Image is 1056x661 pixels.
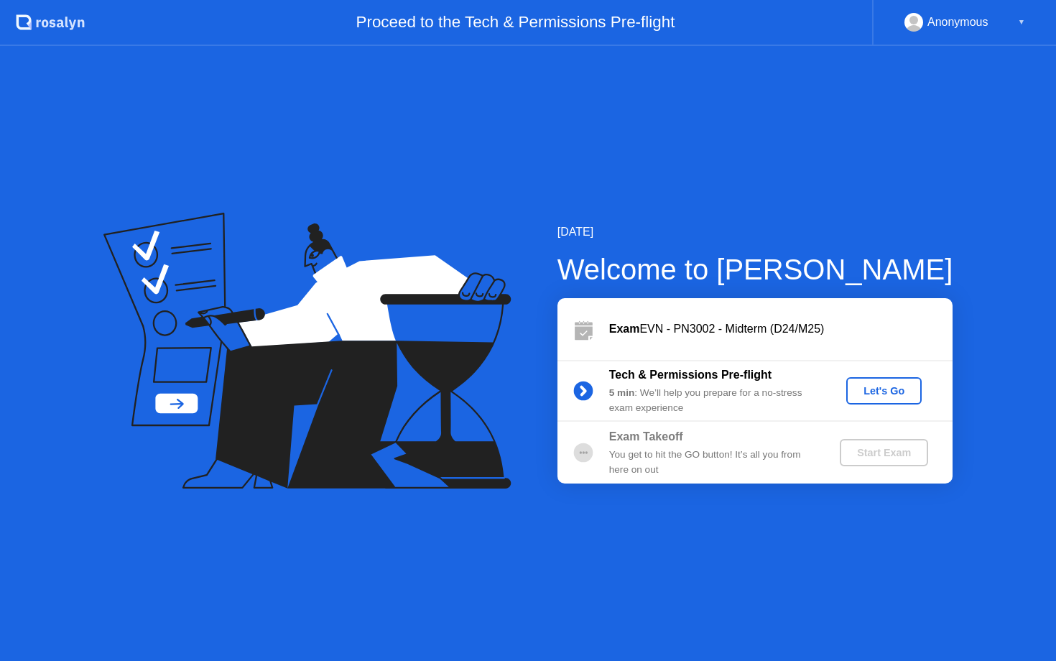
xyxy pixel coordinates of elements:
[846,377,922,405] button: Let's Go
[852,385,916,397] div: Let's Go
[557,223,953,241] div: [DATE]
[609,448,816,477] div: You get to hit the GO button! It’s all you from here on out
[846,447,922,458] div: Start Exam
[609,323,640,335] b: Exam
[927,13,988,32] div: Anonymous
[609,386,816,415] div: : We’ll help you prepare for a no-stress exam experience
[609,320,953,338] div: EVN - PN3002 - Midterm (D24/M25)
[840,439,928,466] button: Start Exam
[557,248,953,291] div: Welcome to [PERSON_NAME]
[609,387,635,398] b: 5 min
[609,430,683,443] b: Exam Takeoff
[1018,13,1025,32] div: ▼
[609,369,772,381] b: Tech & Permissions Pre-flight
